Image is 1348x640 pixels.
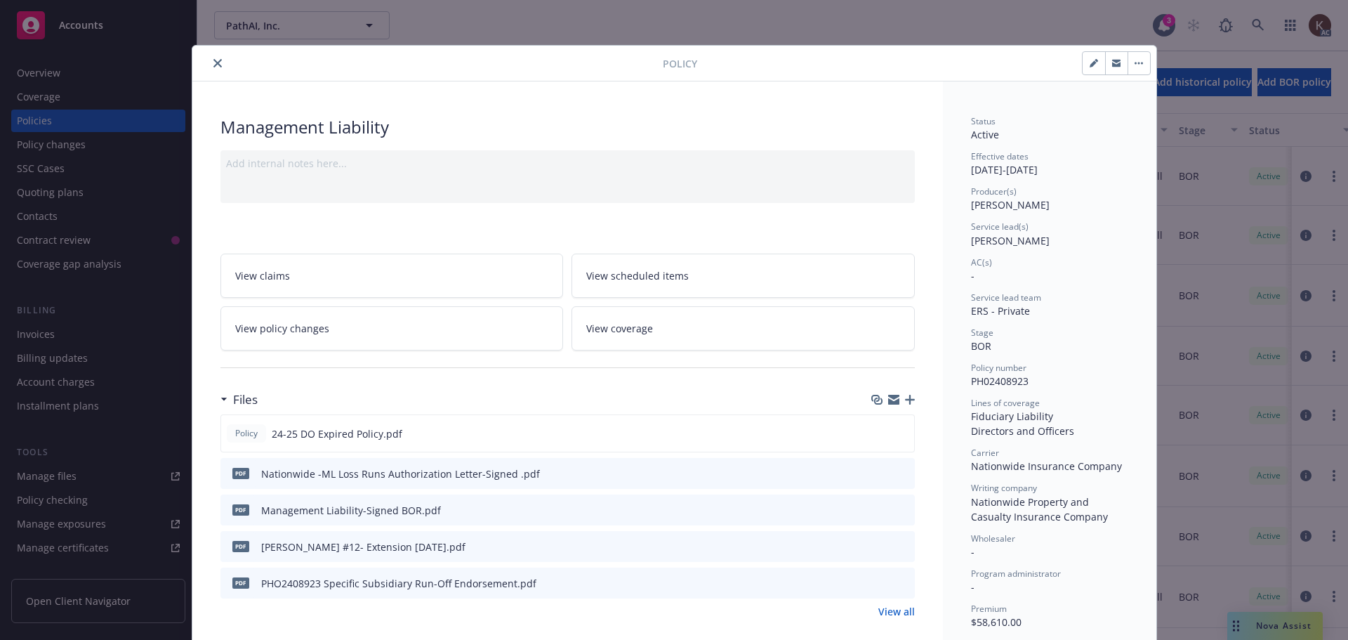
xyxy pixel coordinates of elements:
span: pdf [232,541,249,551]
span: Producer(s) [971,185,1017,197]
div: Add internal notes here... [226,156,909,171]
div: Files [220,391,258,409]
span: Active [971,128,999,141]
span: - [971,269,974,282]
span: Carrier [971,447,999,459]
a: View all [878,604,915,619]
a: View policy changes [220,306,564,351]
span: pdf [232,468,249,478]
div: Management Liability-Signed BOR.pdf [261,503,441,518]
div: PHO2408923 Specific Subsidiary Run-Off Endorsement.pdf [261,576,536,591]
span: $58,610.00 [971,615,1022,629]
span: Wholesaler [971,533,1015,544]
span: View scheduled items [586,268,689,283]
button: preview file [897,503,909,518]
span: pdf [232,504,249,515]
span: - [971,545,974,559]
span: View policy changes [235,321,329,336]
span: View claims [235,268,290,283]
button: download file [873,426,885,441]
span: [PERSON_NAME] [971,198,1050,211]
div: Directors and Officers [971,424,1128,438]
span: View coverage [586,321,653,336]
span: pdf [232,577,249,588]
div: Nationwide -ML Loss Runs Authorization Letter-Signed .pdf [261,466,540,481]
span: BOR [971,339,991,353]
button: download file [874,466,885,481]
span: ERS - Private [971,304,1030,318]
button: download file [874,576,885,591]
span: Effective dates [971,150,1029,162]
span: Premium [971,603,1007,615]
button: preview file [897,466,909,481]
span: Program administrator [971,568,1061,580]
button: close [209,55,226,72]
span: Writing company [971,482,1037,494]
a: View claims [220,254,564,298]
span: Policy [232,427,260,440]
div: Fiduciary Liability [971,409,1128,424]
button: download file [874,540,885,554]
div: Management Liability [220,115,915,139]
button: preview file [897,540,909,554]
h3: Files [233,391,258,409]
span: Policy number [971,362,1026,374]
a: View coverage [571,306,915,351]
button: download file [874,503,885,518]
div: [PERSON_NAME] #12- Extension [DATE].pdf [261,540,465,554]
span: Nationwide Property and Casualty Insurance Company [971,495,1108,523]
button: preview file [897,576,909,591]
span: [PERSON_NAME] [971,234,1050,247]
a: View scheduled items [571,254,915,298]
span: Lines of coverage [971,397,1040,409]
span: Stage [971,327,993,339]
span: Status [971,115,996,127]
span: - [971,580,974,594]
span: Policy [663,56,697,71]
span: PH02408923 [971,374,1029,388]
button: preview file [896,426,908,441]
span: Service lead team [971,292,1041,303]
span: AC(s) [971,256,992,268]
span: Service lead(s) [971,221,1029,233]
span: 24-25 DO Expired Policy.pdf [272,426,402,441]
span: Nationwide Insurance Company [971,459,1122,473]
div: [DATE] - [DATE] [971,150,1128,177]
